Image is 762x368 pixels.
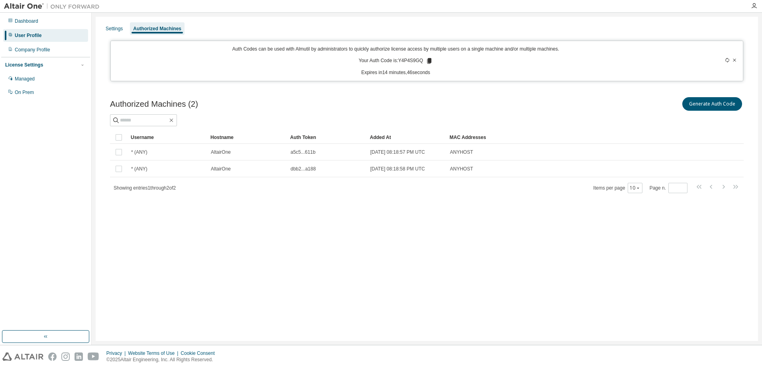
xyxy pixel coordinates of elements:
div: Managed [15,76,35,82]
div: Company Profile [15,47,50,53]
span: ANYHOST [450,149,473,155]
div: Auth Token [290,131,363,144]
img: altair_logo.svg [2,352,43,361]
div: On Prem [15,89,34,96]
div: MAC Addresses [450,131,660,144]
img: Altair One [4,2,104,10]
div: Cookie Consent [181,350,219,356]
div: Website Terms of Use [128,350,181,356]
div: User Profile [15,32,41,39]
div: Added At [370,131,443,144]
span: [DATE] 08:18:58 PM UTC [370,166,425,172]
div: Settings [106,25,123,32]
img: linkedin.svg [75,352,83,361]
p: Your Auth Code is: Y4P4S9GQ [359,57,433,65]
div: Privacy [106,350,128,356]
span: AltairOne [211,166,231,172]
img: facebook.svg [48,352,57,361]
span: [DATE] 08:18:57 PM UTC [370,149,425,155]
div: Hostname [210,131,284,144]
p: Auth Codes can be used with Almutil by administrators to quickly authorize license access by mult... [116,46,676,53]
div: Username [131,131,204,144]
div: Dashboard [15,18,38,24]
p: Expires in 14 minutes, 46 seconds [116,69,676,76]
span: * (ANY) [131,149,147,155]
button: Generate Auth Code [682,97,742,111]
div: Authorized Machines [133,25,181,32]
span: dbb2...a188 [291,166,316,172]
img: youtube.svg [88,352,99,361]
div: License Settings [5,62,43,68]
p: © 2025 Altair Engineering, Inc. All Rights Reserved. [106,356,220,363]
span: * (ANY) [131,166,147,172]
span: Authorized Machines (2) [110,100,198,109]
span: Page n. [650,183,687,193]
span: a5c5...611b [291,149,316,155]
span: AltairOne [211,149,231,155]
img: instagram.svg [61,352,70,361]
span: ANYHOST [450,166,473,172]
span: Items per page [593,183,642,193]
button: 10 [630,185,640,191]
span: Showing entries 1 through 2 of 2 [114,185,176,191]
